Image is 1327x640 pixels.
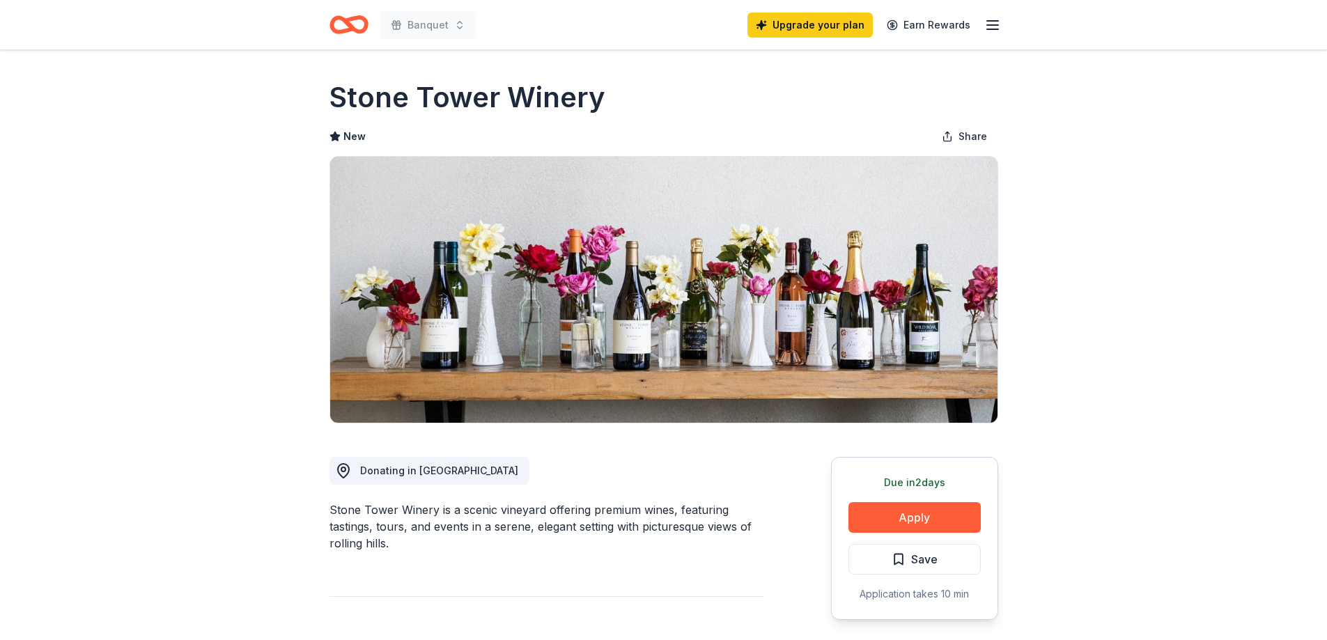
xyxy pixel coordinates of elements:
[330,157,998,423] img: Image for Stone Tower Winery
[848,502,981,533] button: Apply
[343,128,366,145] span: New
[878,13,979,38] a: Earn Rewards
[848,586,981,602] div: Application takes 10 min
[911,550,938,568] span: Save
[959,128,987,145] span: Share
[408,17,449,33] span: Banquet
[329,8,368,41] a: Home
[931,123,998,150] button: Share
[848,474,981,491] div: Due in 2 days
[360,465,518,476] span: Donating in [GEOGRAPHIC_DATA]
[747,13,873,38] a: Upgrade your plan
[329,78,605,117] h1: Stone Tower Winery
[329,501,764,552] div: Stone Tower Winery is a scenic vineyard offering premium wines, featuring tastings, tours, and ev...
[380,11,476,39] button: Banquet
[848,544,981,575] button: Save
